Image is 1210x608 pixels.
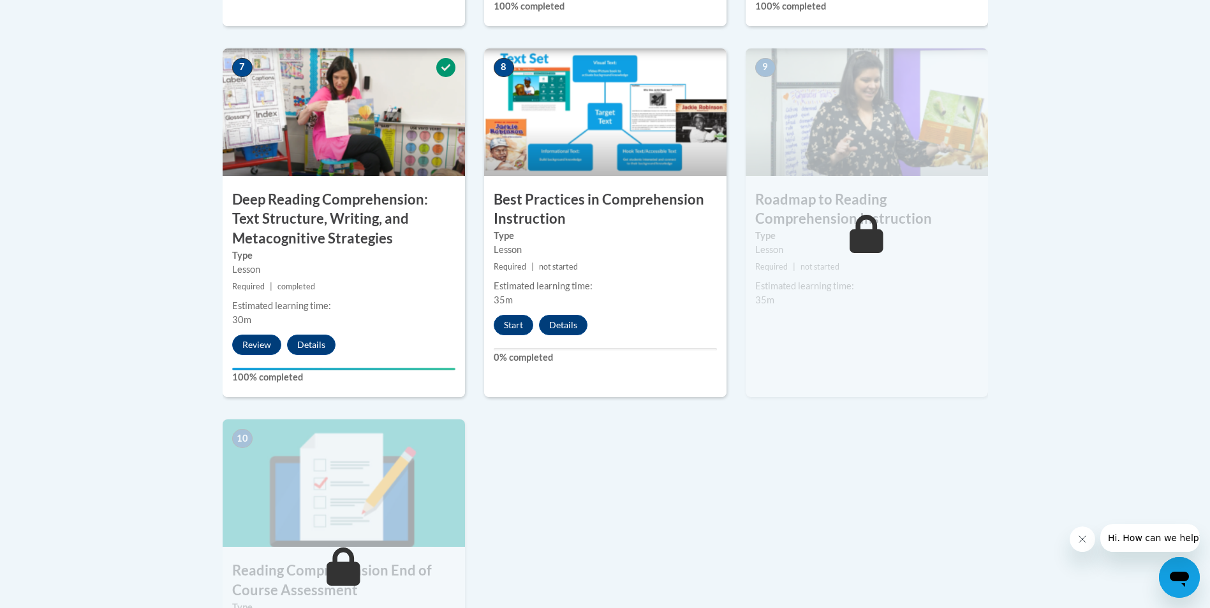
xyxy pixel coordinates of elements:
[232,282,265,291] span: Required
[494,315,533,335] button: Start
[755,243,978,257] div: Lesson
[232,368,455,370] div: Your progress
[232,429,253,448] span: 10
[232,370,455,384] label: 100% completed
[539,262,578,271] span: not started
[494,351,717,365] label: 0% completed
[232,299,455,313] div: Estimated learning time:
[484,48,727,176] img: Course Image
[1070,526,1095,552] iframe: Close message
[494,243,717,257] div: Lesson
[793,262,795,271] span: |
[232,314,251,325] span: 30m
[277,282,315,291] span: completed
[755,58,776,77] span: 9
[755,279,978,293] div: Estimated learning time:
[494,279,717,293] div: Estimated learning time:
[232,335,281,355] button: Review
[484,190,727,229] h3: Best Practices in Comprehension Instruction
[746,190,988,229] h3: Roadmap to Reading Comprehension Instruction
[232,249,455,263] label: Type
[232,263,455,277] div: Lesson
[539,315,587,335] button: Details
[755,294,774,305] span: 35m
[494,229,717,243] label: Type
[494,294,513,305] span: 35m
[223,419,465,547] img: Course Image
[494,58,514,77] span: 8
[223,48,465,176] img: Course Image
[1159,557,1200,598] iframe: Button to launch messaging window
[232,58,253,77] span: 7
[755,229,978,243] label: Type
[755,262,788,271] span: Required
[1100,524,1200,552] iframe: Message from company
[270,282,272,291] span: |
[287,335,336,355] button: Details
[494,262,526,271] span: Required
[8,9,103,19] span: Hi. How can we help?
[223,561,465,600] h3: Reading Comprehension End of Course Assessment
[746,48,988,176] img: Course Image
[801,262,839,271] span: not started
[223,190,465,249] h3: Deep Reading Comprehension: Text Structure, Writing, and Metacognitive Strategies
[531,262,534,271] span: |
